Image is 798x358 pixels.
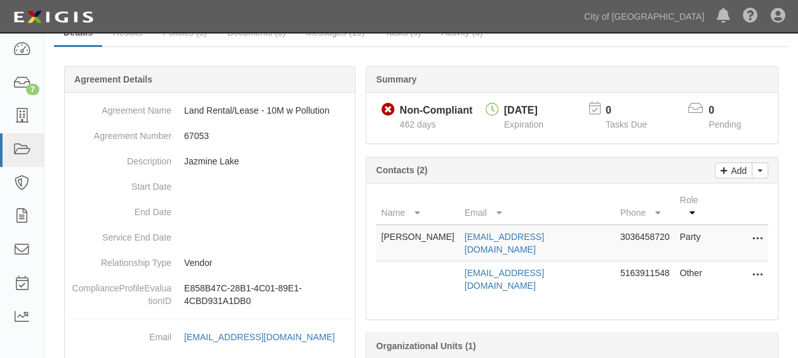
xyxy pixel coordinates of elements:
dt: Relationship Type [70,250,171,269]
dt: Service End Date [70,225,171,244]
p: Add [728,163,747,178]
dt: Start Date [70,174,171,193]
td: [PERSON_NAME] [376,225,459,262]
span: Expiration [504,119,543,129]
dd: Vendor [70,250,350,275]
b: Organizational Units (1) [376,341,475,351]
a: [EMAIL_ADDRESS][DOMAIN_NAME] [465,268,544,291]
td: 3036458720 [615,225,675,262]
b: Agreement Details [74,74,152,84]
span: Pending [708,119,741,129]
th: Name [376,189,459,225]
td: Party [675,225,718,262]
p: 0 [708,103,757,118]
i: Non-Compliant [381,103,394,117]
dt: End Date [70,199,171,218]
th: Phone [615,189,675,225]
b: Contacts (2) [376,165,427,175]
a: Add [715,162,752,178]
a: [EMAIL_ADDRESS][DOMAIN_NAME] [465,232,544,255]
p: E858B47C-28B1-4C01-89E1-4CBD931A1DB0 [184,282,350,307]
dt: Agreement Number [70,123,171,142]
div: [EMAIL_ADDRESS][DOMAIN_NAME] [184,331,335,343]
i: Help Center - Complianz [743,9,758,24]
dt: ComplianceProfileEvaluationID [70,275,171,307]
div: 7 [26,84,39,95]
span: Tasks Due [606,119,647,129]
td: Other [675,262,718,298]
div: [DATE] [504,103,543,118]
dd: Land Rental/Lease - 10M w Pollution [70,98,350,123]
span: Since 07/10/2024 [399,119,436,129]
img: logo-5460c22ac91f19d4615b14bd174203de0afe785f0fc80cf4dbbc73dc1793850b.png [10,6,97,29]
p: Jazmine Lake [184,155,350,168]
p: 0 [606,103,663,118]
dt: Agreement Name [70,98,171,117]
div: Non-Compliant [399,103,472,118]
a: Details [54,20,102,47]
td: 5163911548 [615,262,675,298]
dt: Description [70,149,171,168]
b: Summary [376,74,416,84]
a: City of [GEOGRAPHIC_DATA] [578,4,710,29]
th: Role [675,189,718,225]
dd: 67053 [70,123,350,149]
dt: Email [70,324,171,343]
a: [EMAIL_ADDRESS][DOMAIN_NAME] [184,332,349,342]
th: Email [460,189,615,225]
